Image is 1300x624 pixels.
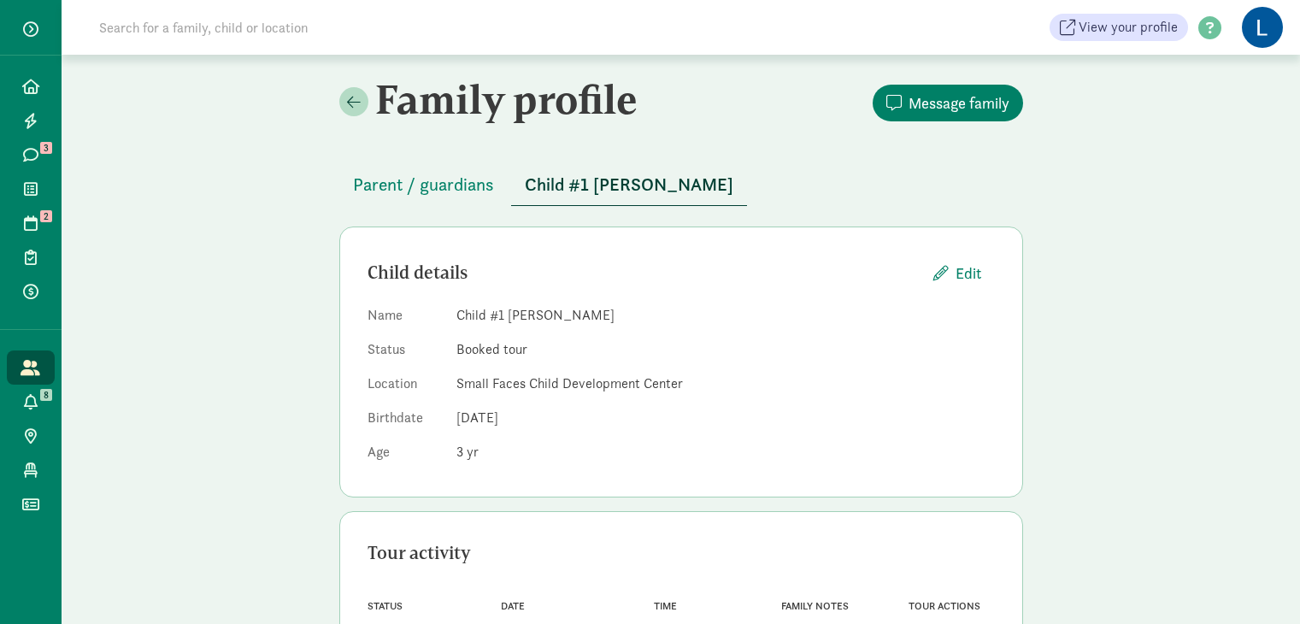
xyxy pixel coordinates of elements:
button: Child #1 [PERSON_NAME] [511,164,747,206]
dt: Birthdate [368,408,443,435]
span: View your profile [1079,17,1178,38]
h2: Family profile [339,75,678,123]
a: View your profile [1050,14,1188,41]
span: Message family [909,91,1009,115]
span: 8 [40,389,52,401]
dd: Booked tour [456,339,995,360]
span: Edit [956,262,981,285]
span: 3 [40,142,52,154]
span: 2 [40,210,52,222]
dd: Small Faces Child Development Center [456,374,995,394]
button: Parent / guardians [339,164,508,205]
input: Search for a family, child or location [89,10,568,44]
span: Tour actions [909,600,980,612]
div: Child details [368,259,920,286]
span: Family notes [781,600,849,612]
span: Time [654,600,677,612]
dt: Status [368,339,443,367]
span: Status [368,600,403,612]
span: Parent / guardians [353,171,494,198]
span: 3 [456,443,479,461]
button: Edit [920,255,995,291]
a: Child #1 [PERSON_NAME] [511,175,747,195]
a: 3 [7,138,55,172]
dd: Child #1 [PERSON_NAME] [456,305,995,326]
span: Child #1 [PERSON_NAME] [525,171,733,198]
button: Message family [873,85,1023,121]
a: 2 [7,206,55,240]
div: Tour activity [368,539,995,567]
dt: Location [368,374,443,401]
a: 8 [7,385,55,419]
dt: Age [368,442,443,469]
dt: Name [368,305,443,333]
span: [DATE] [456,409,498,427]
span: Date [501,600,525,612]
a: Parent / guardians [339,175,508,195]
